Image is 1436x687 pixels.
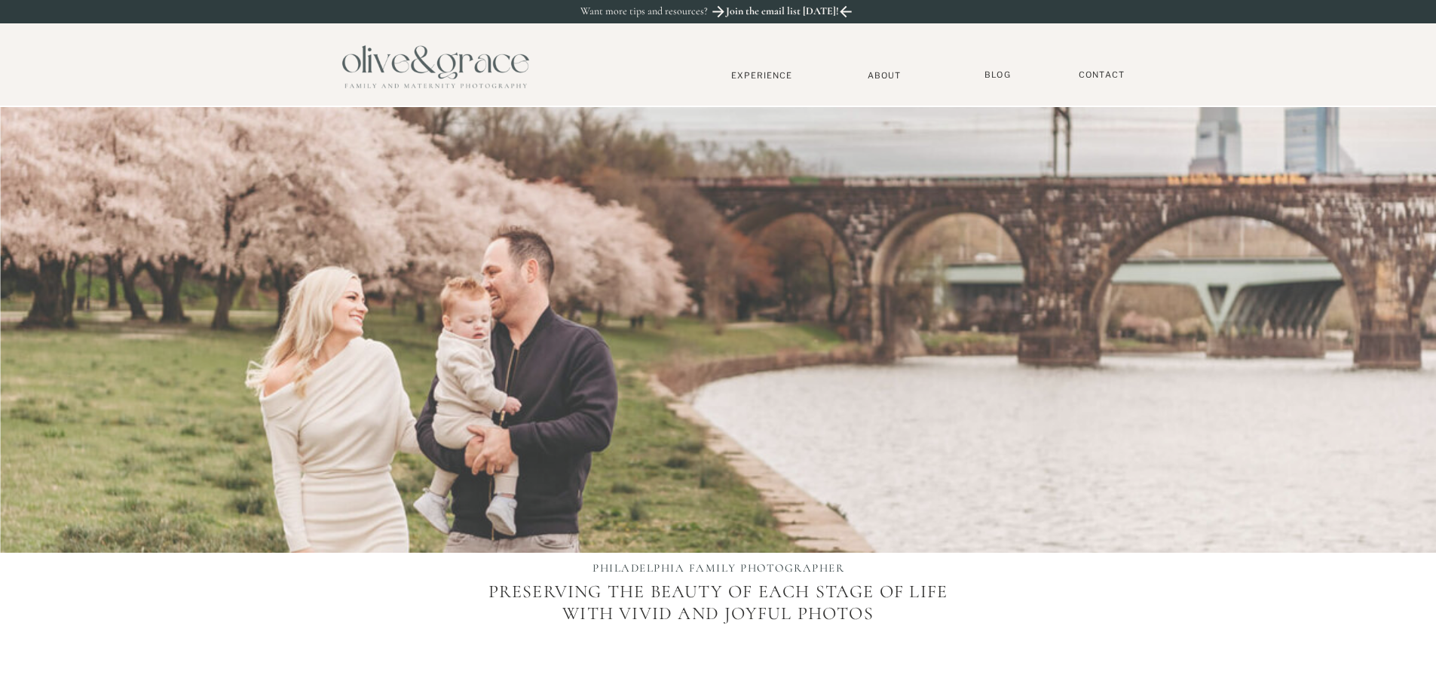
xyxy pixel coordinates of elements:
p: Want more tips and resources? [580,5,740,18]
p: Preserving the beauty of each stage of life with vivid and joyful photos [476,581,960,676]
h1: PHILADELPHIA FAMILY PHOTOGRAPHER [558,561,880,578]
a: BLOG [979,69,1017,81]
a: About [862,70,908,80]
a: Contact [1072,69,1132,81]
a: Experience [712,70,812,81]
a: Join the email list [DATE]! [724,5,840,22]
